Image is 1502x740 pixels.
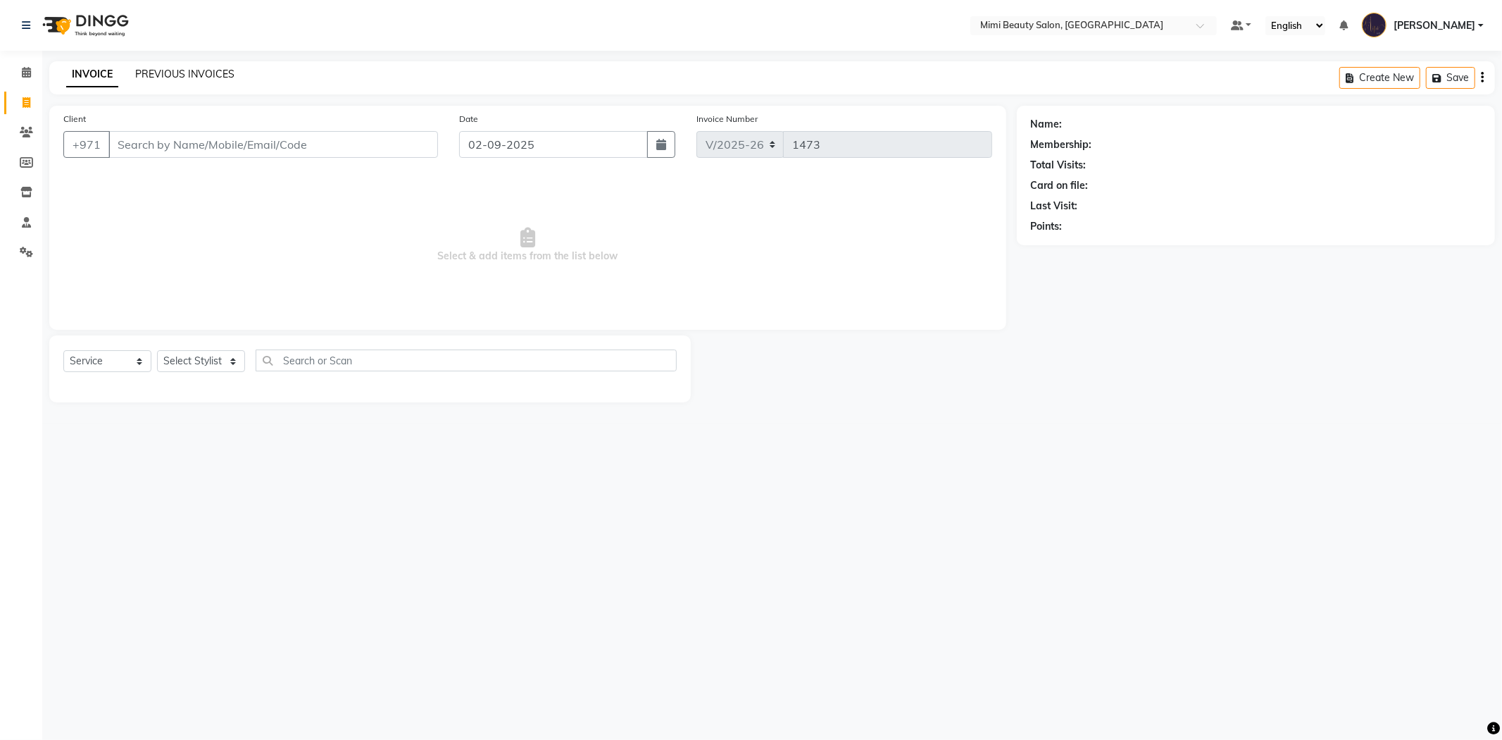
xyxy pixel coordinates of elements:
[1031,219,1063,234] div: Points:
[1426,67,1475,89] button: Save
[1031,199,1078,214] div: Last Visit:
[459,113,478,125] label: Date
[66,62,118,87] a: INVOICE
[1031,178,1089,193] div: Card on file:
[1394,18,1475,33] span: [PERSON_NAME]
[256,350,677,371] input: Search or Scan
[63,113,86,125] label: Client
[108,131,438,158] input: Search by Name/Mobile/Email/Code
[36,6,132,45] img: logo
[63,175,992,316] span: Select & add items from the list below
[63,131,110,158] button: +971
[1031,137,1092,152] div: Membership:
[1031,158,1087,173] div: Total Visits:
[1031,117,1063,132] div: Name:
[135,68,234,80] a: PREVIOUS INVOICES
[1339,67,1420,89] button: Create New
[696,113,758,125] label: Invoice Number
[1362,13,1387,37] img: Loriene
